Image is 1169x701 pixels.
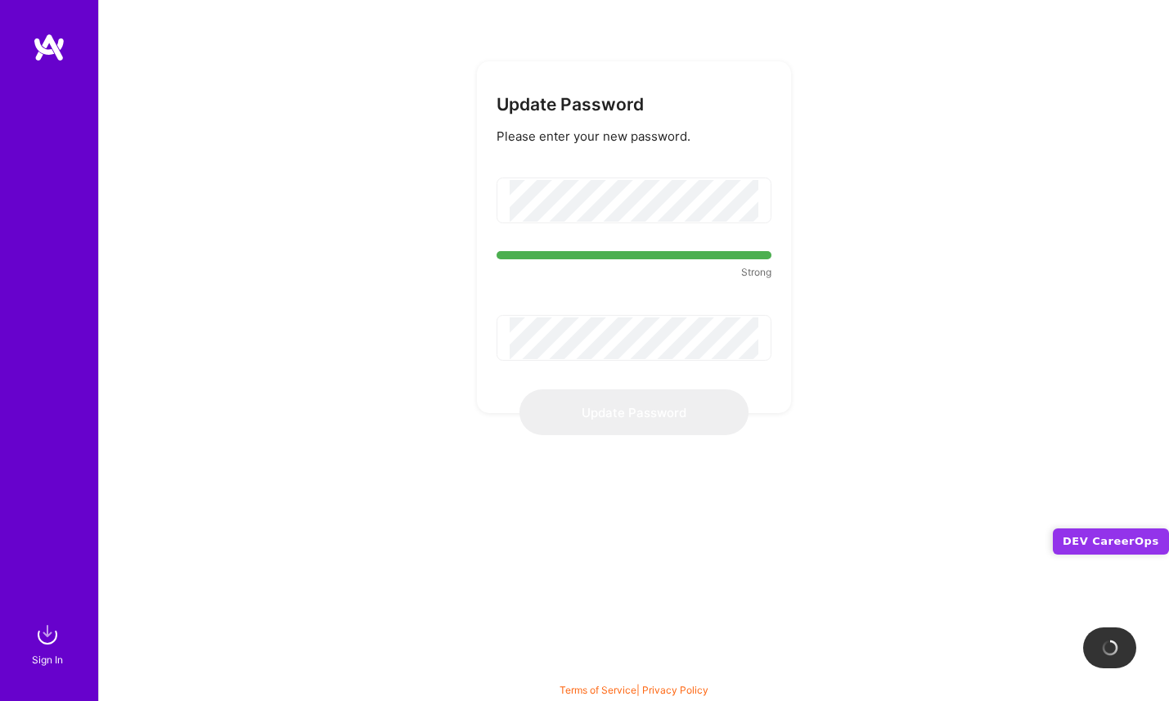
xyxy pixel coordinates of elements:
h3: Update Password [497,94,644,115]
div: © 2025 ATeams Inc., All rights reserved. [98,652,1169,693]
a: Terms of Service [560,684,636,696]
button: Update Password [519,389,749,435]
span: | [560,684,708,696]
img: loading [1100,638,1120,658]
a: sign inSign In [34,618,64,668]
a: Privacy Policy [642,684,708,696]
img: sign in [31,618,64,651]
div: Sign In [32,651,63,668]
div: Please enter your new password. [497,128,690,145]
img: logo [33,33,65,62]
small: Strong [497,263,771,281]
